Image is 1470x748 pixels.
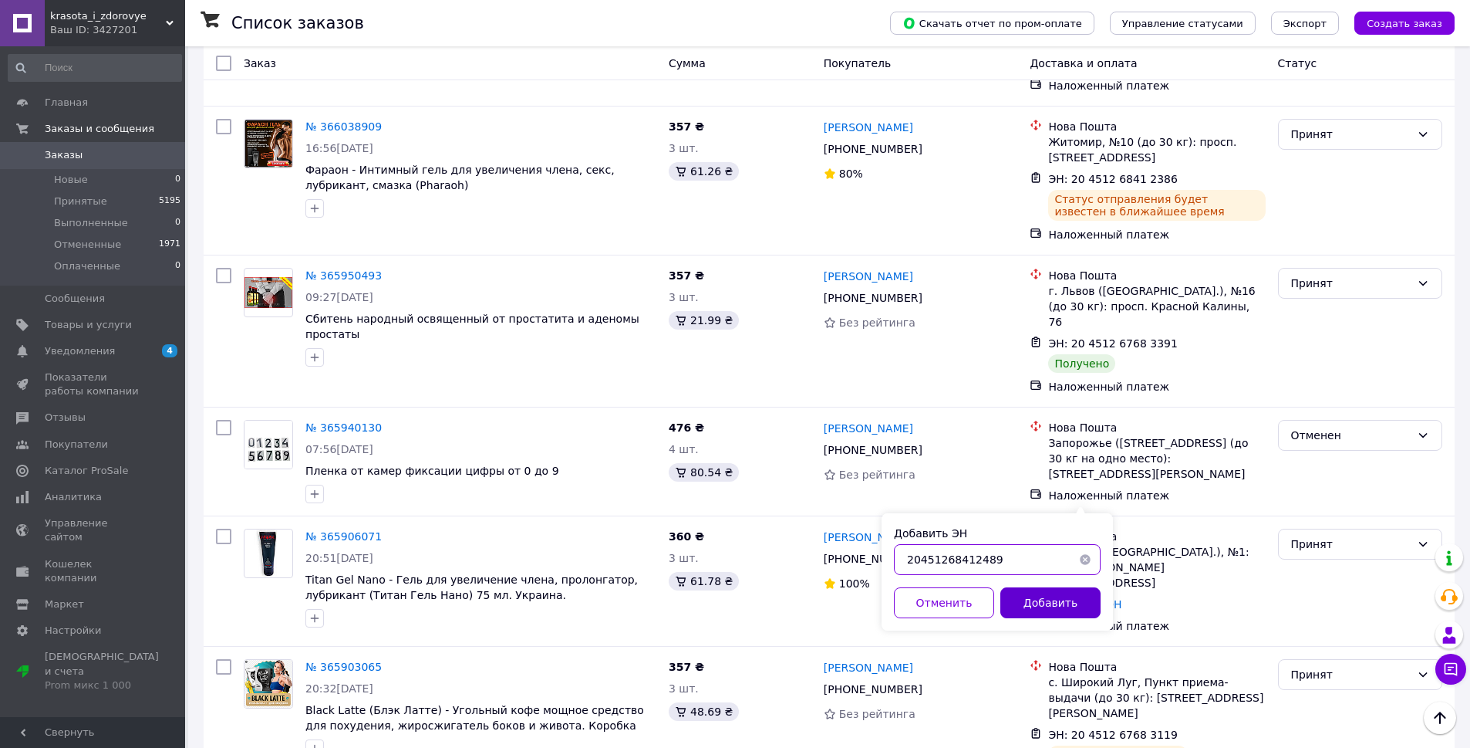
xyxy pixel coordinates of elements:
span: Уведомления [45,344,115,358]
span: krasota_i_zdorovye [50,9,166,23]
a: № 365906071 [305,530,382,543]
span: ЭН: 20 4512 6768 3119 [1048,729,1178,741]
span: Товары и услуги [45,318,132,332]
div: [PHONE_NUMBER] [821,138,925,160]
a: № 366038909 [305,120,382,133]
span: Отмененные [54,238,121,252]
span: 1971 [159,238,180,252]
img: Фото товару [244,120,292,168]
span: Без рейтинга [839,469,915,481]
a: Сбитень народный освященный от простатита и аденомы простаты [305,313,639,340]
span: 476 ₴ [669,421,704,434]
div: 61.78 ₴ [669,572,739,591]
a: № 365950493 [305,269,382,282]
span: 16:56[DATE] [305,142,373,154]
span: Принятые [54,195,107,208]
a: [PERSON_NAME] [824,421,913,436]
span: ЭН: 20 4512 6768 3391 [1048,337,1178,350]
span: 100% [839,577,870,590]
span: 357 ₴ [669,269,704,282]
button: Экспорт [1271,12,1339,35]
img: Фото товару [244,277,292,309]
span: Сообщения [45,292,105,306]
h1: Список заказов [231,14,364,32]
button: Скачать отчет по пром-оплате [890,12,1094,35]
span: Оплаченные [54,259,120,273]
div: Принят [1291,275,1411,292]
a: Фото товару [244,119,293,168]
span: 20:51[DATE] [305,552,373,564]
span: 357 ₴ [669,120,704,133]
div: Запорожье ([STREET_ADDRESS] (до 30 кг на одно место): [STREET_ADDRESS][PERSON_NAME] [1048,435,1265,482]
img: Фото товару [246,530,291,577]
span: ЭН: 20 4512 6841 2386 [1048,173,1178,185]
button: Очистить [1070,544,1101,575]
span: Настройки [45,624,101,638]
span: 0 [175,216,180,230]
span: Показатели работы компании [45,371,143,398]
span: 4 шт. [669,443,699,455]
span: Без рейтинга [839,316,915,329]
div: Ваш ID: 3427201 [50,23,185,37]
div: Наложенный платеж [1048,379,1265,394]
span: Доставка и оплата [1030,57,1137,69]
span: Заказы [45,148,83,162]
span: Управление сайтом [45,516,143,544]
span: 20:32[DATE] [305,682,373,695]
a: Фараон - Интимный гель для увеличения члена, секс, лубрикант, смазка (Pharaoh) [305,164,615,191]
div: Збараж ([GEOGRAPHIC_DATA].), №1: вул. [PERSON_NAME][STREET_ADDRESS] [1048,544,1265,591]
div: 48.69 ₴ [669,702,739,721]
div: [PHONE_NUMBER] [821,679,925,700]
div: [PHONE_NUMBER] [821,548,925,570]
a: Titan Gel Nano - Гель для увеличение члена, пролонгатор, лубрикант (Титан Гель Нано) 75 мл. Украи... [305,574,638,617]
div: [PHONE_NUMBER] [821,439,925,461]
div: 61.26 ₴ [669,162,739,181]
a: № 365903065 [305,661,382,673]
div: Prom микс 1 000 [45,679,159,692]
span: Сумма [669,57,706,69]
span: Без рейтинга [839,708,915,720]
a: Фото товару [244,529,293,578]
div: Принят [1291,126,1411,143]
span: Выполненные [54,216,128,230]
a: Создать заказ [1339,16,1455,29]
span: 3 шт. [669,142,699,154]
span: Аналитика [45,490,102,504]
a: Black Latte (Блэк Латте) - Угольный кофе мощное средство для похудения, жиросжигатель боков и жив... [305,704,644,732]
div: Нова Пошта [1048,529,1265,544]
div: г. Львов ([GEOGRAPHIC_DATA].), №16 (до 30 кг): просп. Красной Калины, 76 [1048,283,1265,330]
a: [PERSON_NAME] [824,660,913,675]
div: Отменен [1291,427,1411,444]
span: Кошелек компании [45,557,143,585]
button: Наверх [1424,702,1456,734]
img: Фото товару [244,660,292,708]
span: Скачать отчет по пром-оплате [902,16,1082,30]
span: 0 [175,259,180,273]
div: 21.99 ₴ [669,311,739,330]
div: Житомир, №10 (до 30 кг): просп. [STREET_ADDRESS] [1048,134,1265,165]
a: [PERSON_NAME] [824,530,913,545]
span: 07:56[DATE] [305,443,373,455]
div: Нова Пошта [1048,268,1265,283]
span: 09:27[DATE] [305,291,373,303]
span: 357 ₴ [669,661,704,673]
div: Получено [1048,354,1115,373]
a: № 365940130 [305,421,382,434]
span: Заказы и сообщения [45,122,154,136]
a: Фото товару [244,268,293,317]
span: Статус [1278,57,1317,69]
img: Фото товару [244,421,292,469]
span: 80% [839,168,863,180]
div: Наложенный платеж [1048,488,1265,503]
span: Пленка от камер фиксации цифры от 0 до 9 [305,465,559,477]
div: Нова Пошта [1048,420,1265,435]
span: Отзывы [45,411,86,425]
div: [PHONE_NUMBER] [821,287,925,309]
span: 0 [175,173,180,187]
span: 3 шт. [669,291,699,303]
div: Наложенный платеж [1048,227,1265,242]
button: Добавить [1000,587,1101,618]
span: Заказ [244,57,276,69]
